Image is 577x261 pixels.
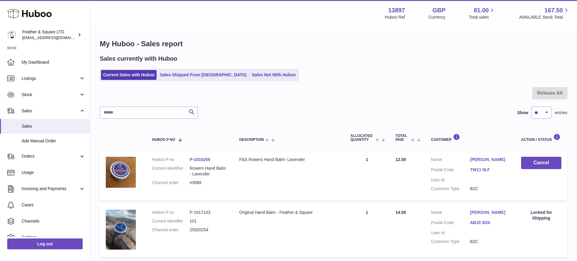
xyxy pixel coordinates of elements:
span: Sales [22,123,85,129]
a: Sales Shipped From [GEOGRAPHIC_DATA] [158,70,249,80]
span: Description [239,138,264,142]
a: P-1016259 [190,157,210,162]
span: 81.00 [474,6,489,14]
span: Huboo P no [152,138,175,142]
dd: #3088 [190,180,227,186]
div: Action / Status [521,134,561,142]
span: 167.50 [545,6,563,14]
dd: 101 [190,218,227,224]
span: Total sales [469,14,496,20]
span: Cases [22,202,85,208]
label: Show [517,110,528,116]
td: 1 [344,151,389,201]
span: 12.50 [395,157,406,162]
div: Feather & Square LTD [22,29,76,41]
h2: Sales currently with Huboo [100,55,177,63]
span: Stock [22,92,79,98]
span: 14.00 [395,210,406,215]
a: 167.50 AVAILABLE Stock Total [519,6,570,20]
a: TW11 9LF [470,167,509,173]
dd: B2C [470,186,509,192]
span: ALLOCATED Quantity [350,134,374,142]
dt: Channel order [152,180,190,186]
div: Original Hand Balm - Feather & Square [239,210,338,215]
a: [PERSON_NAME] [470,157,509,162]
dt: Customer Type [431,239,470,244]
dd: P-1017143 [190,210,227,215]
dt: Huboo P no [152,210,190,215]
td: 1 [344,204,389,257]
span: Orders [22,153,79,159]
a: Log out [7,238,83,249]
span: Settings [22,235,85,240]
span: Add Manual Order [22,138,85,144]
dt: Current identifier [152,165,190,177]
dt: Channel order [152,227,190,233]
a: AB15 5DS [470,220,509,226]
div: Huboo Ref [385,14,405,20]
a: [PERSON_NAME] [470,210,509,215]
dt: User Id [431,177,470,183]
span: Sales [22,108,79,114]
button: Cancel [521,157,561,169]
span: entries [555,110,567,116]
span: Listings [22,76,79,81]
dt: Name [431,210,470,217]
dt: User Id [431,230,470,236]
img: feathernsquare@gmail.com [7,30,16,39]
div: Locked for Shipping [521,210,561,221]
dt: Name [431,157,470,164]
dt: Huboo P no [152,157,190,162]
dt: Postal Code [431,167,470,174]
span: AVAILABLE Stock Total [519,14,570,20]
dd: 25920254 [190,227,227,233]
a: Current Sales with Huboo [101,70,157,80]
dd: Rowers Hand Balm- Lavender [190,165,227,177]
span: Usage [22,170,85,175]
img: il_fullxfull.5886853711_7eth.jpg [106,157,136,188]
dt: Customer Type [431,186,470,192]
span: Total paid [395,134,410,142]
span: My Dashboard [22,59,85,65]
dt: Postal Code [431,220,470,227]
span: Invoicing and Payments [22,186,79,192]
strong: 13897 [388,6,405,14]
div: Customer [431,134,509,142]
span: Channels [22,218,85,224]
strong: GBP [432,6,445,14]
dt: Current identifier [152,218,190,224]
h1: My Huboo - Sales report [100,39,567,49]
a: 81.00 Total sales [469,6,496,20]
div: Currency [429,14,446,20]
img: il_fullxfull.5545322717_sv0z.jpg [106,210,136,250]
a: Sales Not With Huboo [250,70,298,80]
span: [EMAIL_ADDRESS][DOMAIN_NAME] [22,35,88,40]
div: F&S Rowers Hand Balm- Lavender [239,157,338,162]
dd: B2C [470,239,509,244]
